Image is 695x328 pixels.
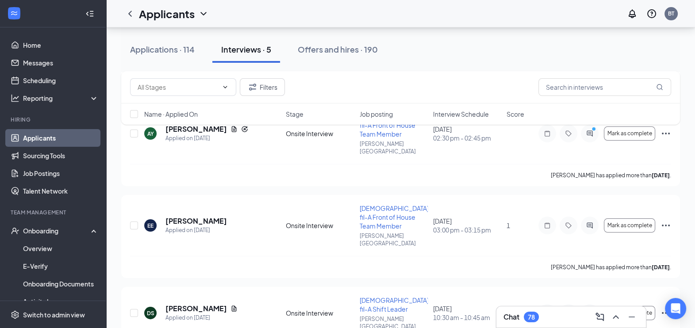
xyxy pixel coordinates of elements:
[230,305,238,312] svg: Document
[507,110,524,118] span: Score
[660,220,671,231] svg: Ellipses
[652,264,670,271] b: [DATE]
[11,226,19,235] svg: UserCheck
[198,8,209,19] svg: ChevronDown
[23,36,99,54] a: Home
[10,9,19,18] svg: WorkstreamLogo
[360,296,432,313] span: [DEMOGRAPHIC_DATA]-fil-A Shift Leader
[165,134,248,143] div: Applied on [DATE]
[626,312,637,322] svg: Minimize
[433,225,501,234] span: 03:00 pm - 03:15 pm
[165,304,227,313] h5: [PERSON_NAME]
[23,72,99,89] a: Scheduling
[23,257,99,275] a: E-Verify
[360,204,432,230] span: [DEMOGRAPHIC_DATA]-fil-A Front of House Team Member
[23,147,99,164] a: Sourcing Tools
[23,310,85,319] div: Switch to admin view
[584,222,595,229] svg: ActiveChat
[433,217,501,234] div: [DATE]
[144,110,198,118] span: Name · Applied On
[656,84,663,91] svg: MagnifyingGlass
[433,133,501,142] span: 02:30 pm - 02:45 pm
[604,126,655,141] button: Mark as complete
[604,218,655,233] button: Mark as complete
[11,116,97,123] div: Hiring
[551,263,671,271] p: [PERSON_NAME] has applied more than .
[286,309,354,317] div: Onsite Interview
[665,298,686,319] div: Open Intercom Messenger
[138,82,218,92] input: All Stages
[433,313,501,322] span: 10:30 am - 10:45 am
[147,222,154,229] div: EE
[360,232,428,247] p: [PERSON_NAME][GEOGRAPHIC_DATA]
[593,310,607,324] button: ComposeMessage
[286,221,354,230] div: Onsite Interview
[542,222,553,229] svg: Note
[646,8,657,19] svg: QuestionInfo
[23,275,99,293] a: Onboarding Documents
[125,8,135,19] svg: ChevronLeft
[595,312,605,322] svg: ComposeMessage
[609,310,623,324] button: ChevronUp
[165,216,227,226] h5: [PERSON_NAME]
[165,226,227,235] div: Applied on [DATE]
[11,209,97,216] div: Team Management
[23,182,99,200] a: Talent Network
[23,54,99,72] a: Messages
[433,304,501,322] div: [DATE]
[130,44,195,55] div: Applications · 114
[660,128,671,139] svg: Ellipses
[611,312,621,322] svg: ChevronUp
[627,8,637,19] svg: Notifications
[507,221,510,229] span: 1
[538,78,671,96] input: Search in interviews
[23,94,99,103] div: Reporting
[23,226,91,235] div: Onboarding
[584,130,595,137] svg: ActiveChat
[139,6,195,21] h1: Applicants
[286,129,354,138] div: Onsite Interview
[542,130,553,137] svg: Note
[528,313,535,321] div: 78
[165,313,238,322] div: Applied on [DATE]
[668,10,674,17] div: BT
[298,44,378,55] div: Offers and hires · 190
[652,172,670,179] b: [DATE]
[147,309,154,317] div: DS
[11,94,19,103] svg: Analysis
[563,222,574,229] svg: Tag
[240,78,285,96] button: Filter Filters
[85,9,94,18] svg: Collapse
[247,82,258,92] svg: Filter
[625,310,639,324] button: Minimize
[551,172,671,179] p: [PERSON_NAME] has applied more than .
[222,84,229,91] svg: ChevronDown
[23,293,99,310] a: Activity log
[563,130,574,137] svg: Tag
[11,310,19,319] svg: Settings
[433,125,501,142] div: [DATE]
[359,110,392,118] span: Job posting
[221,44,271,55] div: Interviews · 5
[607,222,652,229] span: Mark as complete
[23,164,99,182] a: Job Postings
[660,308,671,318] svg: Ellipses
[503,312,519,322] h3: Chat
[286,110,303,118] span: Stage
[23,129,99,147] a: Applicants
[147,130,154,137] div: AY
[360,140,428,155] p: [PERSON_NAME][GEOGRAPHIC_DATA]
[23,240,99,257] a: Overview
[433,110,489,118] span: Interview Schedule
[607,130,652,137] span: Mark as complete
